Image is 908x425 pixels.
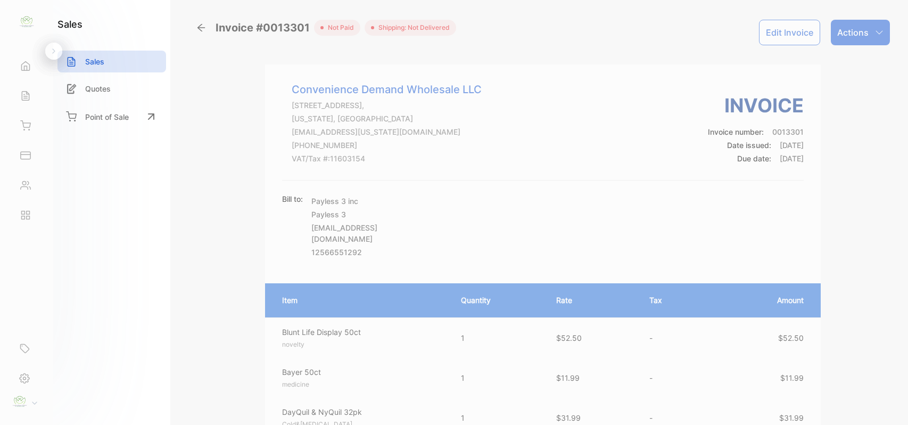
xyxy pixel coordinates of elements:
p: Convenience Demand Wholesale LLC [292,81,482,97]
button: Actions [831,20,890,45]
iframe: LiveChat chat widget [863,380,908,425]
p: Tax [649,295,691,306]
p: [EMAIL_ADDRESS][US_STATE][DOMAIN_NAME] [292,126,482,137]
span: Due date: [737,154,771,163]
p: Payless 3 [311,209,434,220]
p: VAT/Tax #: 11603154 [292,153,482,164]
img: logo [19,14,35,30]
p: Amount [713,295,804,306]
p: Bill to: [282,193,303,205]
span: $31.99 [556,413,581,422]
p: Rate [556,295,628,306]
p: Quotes [85,83,111,94]
p: 1 [461,412,535,423]
p: medicine [282,380,442,389]
p: Point of Sale [85,111,129,122]
a: Quotes [57,78,166,100]
span: $11.99 [780,373,804,382]
p: [EMAIL_ADDRESS][DOMAIN_NAME] [311,222,434,244]
a: Point of Sale [57,105,166,128]
span: Shipping: Not Delivered [374,23,450,32]
p: [PHONE_NUMBER] [292,140,482,151]
p: 12566551292 [311,247,434,258]
span: 0013301 [772,127,804,136]
p: - [649,412,691,423]
span: Date issued: [727,141,771,150]
span: [DATE] [780,154,804,163]
span: Invoice #0013301 [216,20,314,36]
p: Payless 3 inc [311,195,434,207]
a: Sales [57,51,166,72]
span: [DATE] [780,141,804,150]
h1: sales [57,17,82,31]
p: DayQuil & NyQuil 32pk [282,406,442,418]
span: $31.99 [779,413,804,422]
p: [STREET_ADDRESS], [292,100,482,111]
button: Edit Invoice [759,20,820,45]
h3: Invoice [708,91,804,120]
span: not paid [324,23,354,32]
p: 1 [461,372,535,383]
p: novelty [282,340,442,349]
p: Bayer 50ct [282,366,442,378]
p: Sales [85,56,104,67]
p: Actions [837,26,869,39]
p: Blunt Life Display 50ct [282,326,442,338]
img: profile [12,394,28,410]
p: - [649,332,691,344]
span: $11.99 [556,373,580,382]
span: $52.50 [556,333,582,342]
p: [US_STATE], [GEOGRAPHIC_DATA] [292,113,482,124]
p: Item [282,295,440,306]
span: Invoice number: [708,127,764,136]
p: Quantity [461,295,535,306]
p: - [649,372,691,383]
span: $52.50 [778,333,804,342]
p: 1 [461,332,535,344]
